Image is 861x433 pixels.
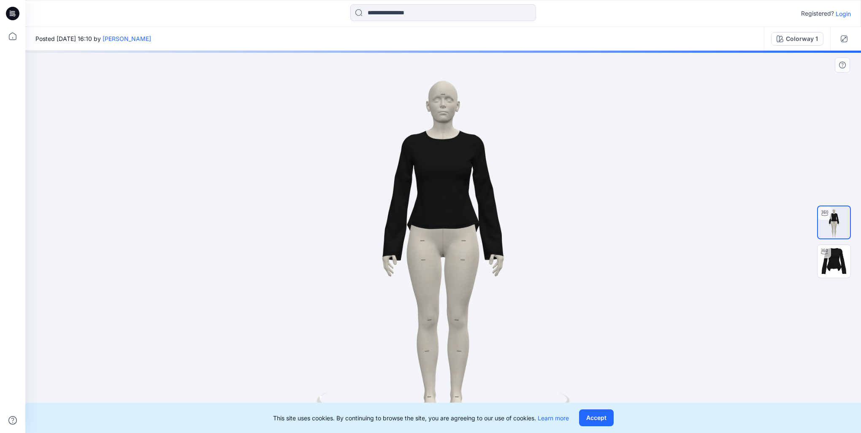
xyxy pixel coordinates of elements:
p: Login [836,9,851,18]
p: This site uses cookies. By continuing to browse the site, you are agreeing to our use of cookies. [273,414,569,422]
p: Registered? [801,8,834,19]
img: Arşiv [818,206,850,238]
span: Posted [DATE] 16:10 by [35,34,151,43]
a: Learn more [538,414,569,422]
img: Arşiv [818,245,850,278]
div: Colorway 1 [786,34,818,43]
a: [PERSON_NAME] [103,35,151,42]
button: Colorway 1 [771,32,823,46]
button: Accept [579,409,614,426]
